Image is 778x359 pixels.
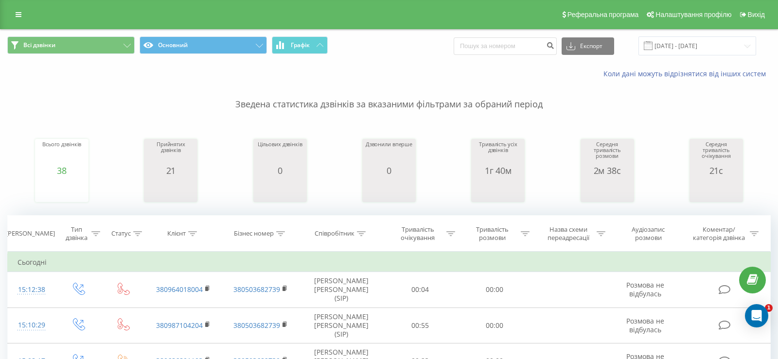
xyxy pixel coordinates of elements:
td: 00:04 [383,272,457,308]
div: Тривалість розмови [466,225,518,242]
div: Середня тривалість очікування [692,141,741,166]
div: Всього дзвінків [42,141,81,166]
div: 21 [146,166,195,175]
div: 15:12:38 [18,280,46,299]
div: Дзвонили вперше [366,141,412,166]
p: Зведена статистика дзвінків за вказаними фільтрами за обраний період [7,79,771,111]
span: 1 [765,304,773,312]
div: Прийнятих дзвінків [146,141,195,166]
div: 15:10:29 [18,316,46,335]
div: 0 [366,166,412,175]
td: 00:00 [458,272,532,308]
input: Пошук за номером [454,37,557,55]
div: Середня тривалість розмови [583,141,632,166]
div: 38 [42,166,81,175]
div: [PERSON_NAME] [6,230,55,238]
button: Всі дзвінки [7,36,135,54]
a: 380964018004 [156,285,203,294]
td: [PERSON_NAME] [PERSON_NAME] (SIP) [300,308,383,343]
a: 380503682739 [233,321,280,330]
td: Сьогодні [8,253,771,272]
a: 380987104204 [156,321,203,330]
span: Розмова не відбулась [626,316,664,334]
div: Клієнт [167,230,186,238]
td: 00:55 [383,308,457,343]
td: [PERSON_NAME] [PERSON_NAME] (SIP) [300,272,383,308]
a: Коли дані можуть відрізнятися вiд інших систем [603,69,771,78]
div: Коментар/категорія дзвінка [690,225,747,242]
div: 21с [692,166,741,175]
div: 0 [258,166,302,175]
span: Розмова не відбулась [626,280,664,298]
span: Графік [291,42,310,49]
button: Експорт [562,37,614,55]
span: Налаштування профілю [655,11,731,18]
div: Тип дзвінка [64,225,89,242]
a: 380503682739 [233,285,280,294]
div: Тривалість усіх дзвінків [474,141,522,166]
div: Співробітник [315,230,354,238]
div: Open Intercom Messenger [745,304,768,327]
td: 00:00 [458,308,532,343]
span: Вихід [748,11,765,18]
div: Тривалість очікування [392,225,444,242]
button: Основний [140,36,267,54]
span: Всі дзвінки [23,41,55,49]
div: 2м 38с [583,166,632,175]
div: Цільових дзвінків [258,141,302,166]
span: Реферальна програма [567,11,639,18]
div: Назва схеми переадресації [542,225,594,242]
div: Статус [111,230,131,238]
div: Бізнес номер [234,230,274,238]
div: Аудіозапис розмови [618,225,678,242]
div: 1г 40м [474,166,522,175]
button: Графік [272,36,328,54]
